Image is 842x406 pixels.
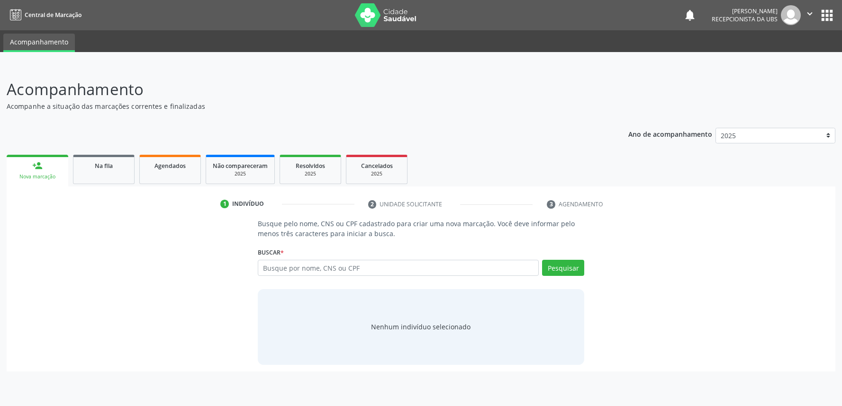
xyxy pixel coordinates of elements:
[32,160,43,171] div: person_add
[781,5,801,25] img: img
[258,245,284,260] label: Buscar
[296,162,325,170] span: Resolvidos
[353,170,400,177] div: 2025
[213,170,268,177] div: 2025
[7,78,587,101] p: Acompanhamento
[542,260,584,276] button: Pesquisar
[95,162,113,170] span: Na fila
[801,5,819,25] button: 
[683,9,697,22] button: notifications
[258,219,584,238] p: Busque pelo nome, CNS ou CPF cadastrado para criar uma nova marcação. Você deve informar pelo men...
[25,11,81,19] span: Central de Marcação
[232,200,264,208] div: Indivíduo
[805,9,815,19] i: 
[287,170,334,177] div: 2025
[7,7,81,23] a: Central de Marcação
[220,200,229,208] div: 1
[258,260,539,276] input: Busque por nome, CNS ou CPF
[13,173,62,180] div: Nova marcação
[361,162,393,170] span: Cancelados
[371,322,471,332] div: Nenhum indivíduo selecionado
[819,7,835,24] button: apps
[7,101,587,111] p: Acompanhe a situação das marcações correntes e finalizadas
[3,34,75,52] a: Acompanhamento
[628,128,712,140] p: Ano de acompanhamento
[712,7,778,15] div: [PERSON_NAME]
[213,162,268,170] span: Não compareceram
[712,15,778,23] span: Recepcionista da UBS
[154,162,186,170] span: Agendados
